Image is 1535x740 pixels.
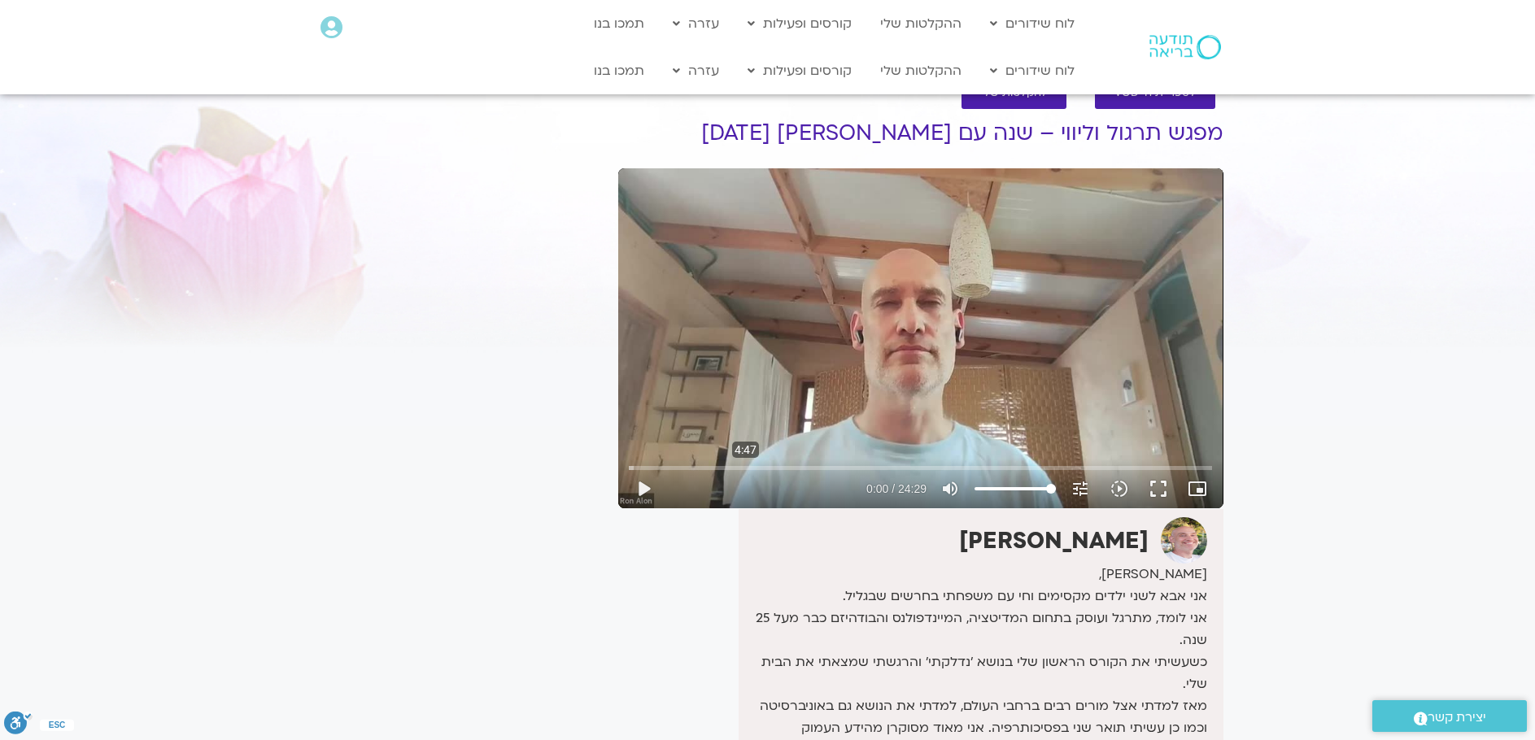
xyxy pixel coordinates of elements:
[665,55,727,86] a: עזרה
[739,8,860,39] a: קורסים ופעילות
[1161,517,1207,564] img: רון אלון
[981,87,1047,99] span: להקלטות שלי
[743,564,1206,585] div: [PERSON_NAME],
[743,651,1206,695] div: כשעשיתי את הקורס הראשון שלי בנושא 'נדלקתי' והרגשתי שמצאתי את הבית שלי.
[739,55,860,86] a: קורסים ופעילות
[586,55,652,86] a: תמכו בנו
[872,55,970,86] a: ההקלטות שלי
[982,8,1083,39] a: לוח שידורים
[1149,35,1221,59] img: תודעה בריאה
[959,525,1149,556] strong: [PERSON_NAME]
[982,55,1083,86] a: לוח שידורים
[586,8,652,39] a: תמכו בנו
[743,607,1206,651] div: אני לומד, מתרגל ועוסק בתחום המדיטציה, המיינדפולנס והבודהיזם כבר מעל 25 שנה.
[665,8,727,39] a: עזרה
[1114,87,1196,99] span: לספריית ה-VOD
[618,121,1223,146] h1: מפגש תרגול וליווי – שנה עם [PERSON_NAME] [DATE]
[872,8,970,39] a: ההקלטות שלי
[1372,700,1527,732] a: יצירת קשר
[743,585,1206,607] div: אני אבא לשני ילדים מקסימים וחי עם משפחתי בחרשים שבגליל.
[1428,707,1486,729] span: יצירת קשר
